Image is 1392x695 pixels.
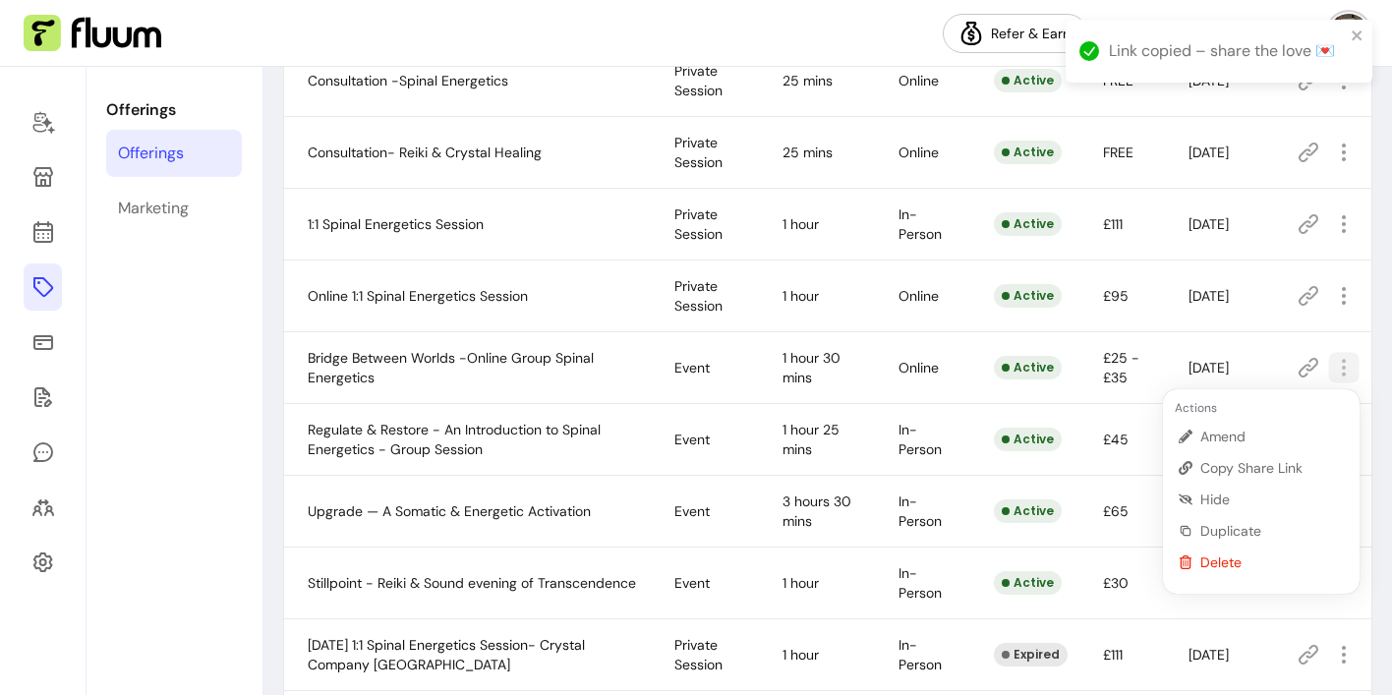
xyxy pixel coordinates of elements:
span: In-Person [899,636,942,673]
span: Copy Share Link [1200,458,1344,478]
span: Private Session [674,636,723,673]
span: Regulate & Restore - An Introduction to Spinal Energetics - Group Session [308,421,601,458]
span: 1 hour [783,287,819,305]
div: Active [994,141,1062,164]
p: Offerings [106,98,242,122]
a: Marketing [106,185,242,232]
div: Offerings [118,142,184,165]
a: Sales [24,319,62,366]
span: Upgrade — A Somatic & Energetic Activation [308,502,591,520]
div: Link copied – share the love 💌 [1109,39,1345,63]
span: [DATE] [1189,359,1229,376]
a: My Messages [24,429,62,476]
span: [DATE] [1189,144,1229,161]
div: Expired [994,643,1068,666]
div: Active [994,499,1062,523]
span: Online [899,144,939,161]
div: Active [994,284,1062,308]
span: Event [674,502,710,520]
span: Event [674,359,710,376]
span: Private Session [674,277,723,315]
span: 25 mins [783,72,833,89]
span: 25 mins [783,144,833,161]
span: Amend [1200,427,1344,446]
span: In-Person [899,421,942,458]
img: avatar [1329,14,1368,53]
span: Duplicate [1200,521,1344,541]
span: In-Person [899,492,942,530]
span: Event [674,574,710,592]
span: Private Session [674,205,723,243]
span: FREE [1103,144,1133,161]
span: [DATE] [1189,646,1229,664]
span: [DATE] 1:1 Spinal Energetics Session- Crystal Company [GEOGRAPHIC_DATA] [308,636,585,673]
span: Consultation -Spinal Energetics [308,72,508,89]
span: £95 [1103,287,1129,305]
span: In-Person [899,564,942,602]
span: Online [899,287,939,305]
span: Online 1:1 Spinal Energetics Session [308,287,528,305]
span: 1 hour [783,215,819,233]
div: Marketing [118,197,189,220]
a: Clients [24,484,62,531]
span: 1 hour [783,646,819,664]
button: close [1351,28,1364,43]
span: £45 [1103,431,1129,448]
span: Consultation- Reiki & Crystal Healing [308,144,542,161]
span: Actions [1171,400,1217,416]
span: [DATE] [1189,287,1229,305]
span: Private Session [674,134,723,171]
span: Hide [1200,490,1344,509]
img: Fluum Logo [24,15,161,52]
span: £111 [1103,215,1123,233]
span: 1:1 Spinal Energetics Session [308,215,484,233]
span: 1 hour 25 mins [783,421,840,458]
span: 1 hour 30 mins [783,349,841,386]
span: 3 hours 30 mins [783,492,851,530]
a: Settings [24,539,62,586]
div: Active [994,69,1062,92]
a: Refer & Earn [943,14,1087,53]
span: Online [899,72,939,89]
a: Offerings [24,263,62,311]
div: Active [994,212,1062,236]
span: Online [899,359,939,376]
span: £111 [1103,646,1123,664]
span: In-Person [899,205,942,243]
div: Active [994,571,1062,595]
a: Forms [24,374,62,421]
span: £25 - £35 [1103,349,1139,386]
a: Home [24,98,62,145]
div: Active [994,428,1062,451]
span: Event [674,431,710,448]
span: 1 hour [783,574,819,592]
a: Storefront [24,153,62,201]
span: Stillpoint - Reiki & Sound evening of Transcendence [308,574,636,592]
a: Offerings [106,130,242,177]
span: £65 [1103,502,1129,520]
span: £30 [1103,574,1129,592]
a: Calendar [24,208,62,256]
span: Bridge Between Worlds -Online Group Spinal Energetics [308,349,594,386]
div: Active [994,356,1062,379]
span: Delete [1200,552,1344,572]
span: [DATE] [1189,215,1229,233]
